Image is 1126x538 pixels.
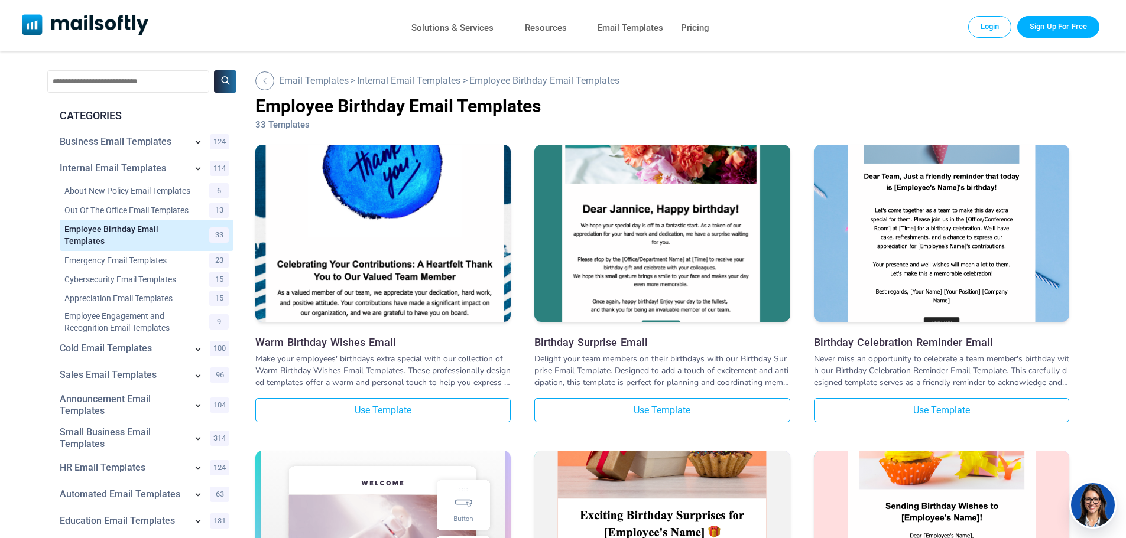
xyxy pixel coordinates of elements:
[411,19,494,37] a: Solutions & Services
[192,162,204,177] a: Show subcategories for Internal Email Templates
[598,19,663,37] a: Email Templates
[22,14,149,35] img: Mailsoftly Logo
[279,75,349,86] a: Go Back
[534,336,790,348] a: Birthday Surprise Email
[534,398,790,422] a: Use Template
[50,108,233,123] div: CATEGORIES
[192,343,204,357] a: Show subcategories for Cold Email Templates
[681,19,709,37] a: Pricing
[64,204,194,216] a: Category
[64,292,194,304] a: Category
[60,462,186,474] a: Category
[255,353,511,389] div: Make your employees' birthdays extra special with our collection of Warm Birthday Wishes Email Te...
[192,488,204,503] a: Show subcategories for Automated Email Templates
[192,432,204,446] a: Show subcategories for Small Business Email Templates
[60,488,186,500] a: Category
[192,370,204,384] a: Show subcategories for Sales Email Templates
[64,185,194,197] a: Category
[221,76,230,85] img: Search
[255,398,511,422] a: Use Template
[192,462,204,476] a: Show subcategories for HR Email Templates
[255,96,1069,116] h1: Employee Birthday Email Templates
[968,16,1012,37] a: Login
[64,255,194,266] a: Category
[255,71,277,90] a: Go Back
[357,75,460,86] a: Go Back
[60,426,186,450] a: Category
[60,136,186,148] a: Category
[60,515,186,527] a: Category
[534,353,790,389] div: Delight your team members on their birthdays with our Birthday Surprise Email Template. Designed ...
[814,145,1069,325] a: Birthday Celebration Reminder Email
[60,162,186,174] a: Category
[534,145,790,325] a: Birthday Surprise Email
[22,14,149,37] a: Mailsoftly
[255,44,511,423] img: Warm Birthday Wishes Email
[255,336,511,348] a: Warm Birthday Wishes Email
[60,369,186,381] a: Category
[64,310,194,334] a: Category
[814,27,1069,439] img: Birthday Celebration Reminder Email
[255,70,1069,91] div: > >
[60,343,186,354] a: Category
[814,336,1069,348] a: Birthday Celebration Reminder Email
[64,223,194,247] a: Category
[262,78,268,84] img: Back
[255,119,310,130] span: 33 Templates
[814,353,1069,389] div: Never miss an opportunity to celebrate a team member's birthday with our Birthday Celebration Rem...
[192,399,204,413] a: Show subcategories for Announcement Email Templates
[255,145,511,325] a: Warm Birthday Wishes Email
[192,136,204,150] a: Show subcategories for Business Email Templates
[60,393,186,417] a: Category
[814,398,1069,422] a: Use Template
[64,273,194,285] a: Category
[525,19,567,37] a: Resources
[1017,16,1099,37] a: Trial
[192,515,204,529] a: Show subcategories for Education Email Templates
[534,35,790,431] img: Birthday Surprise Email
[1069,483,1117,527] img: agent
